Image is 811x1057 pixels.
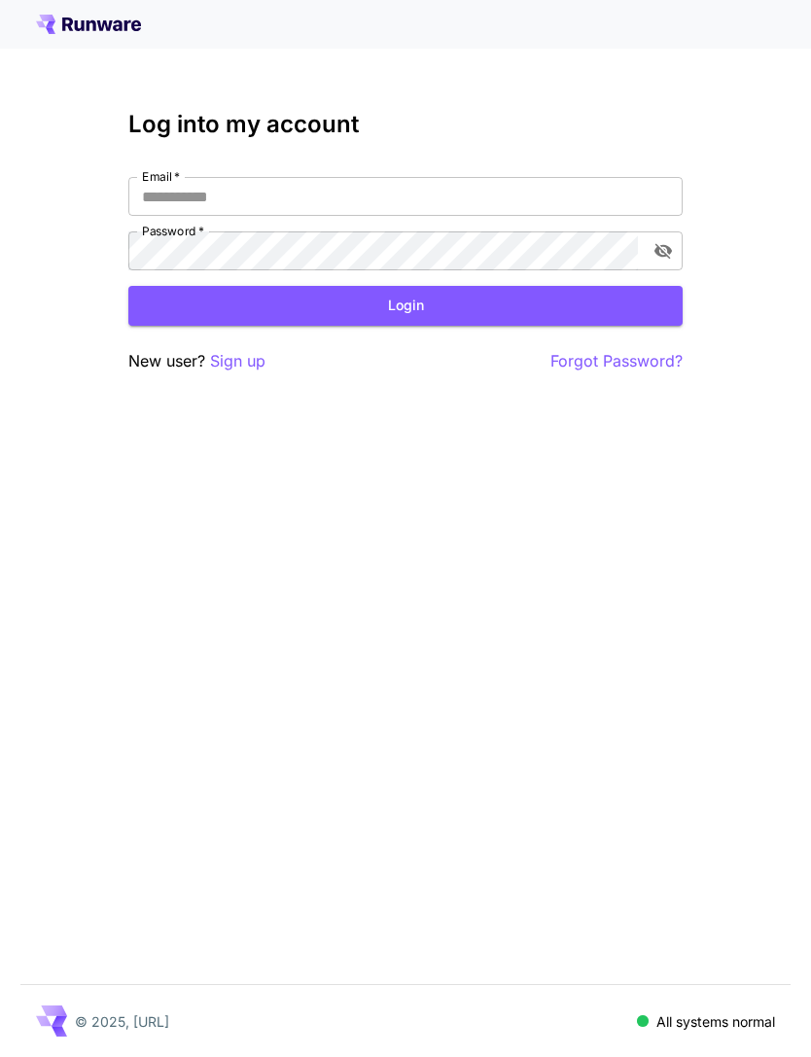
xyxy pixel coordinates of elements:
[646,233,681,268] button: toggle password visibility
[142,223,204,239] label: Password
[210,349,265,373] button: Sign up
[128,111,683,138] h3: Log into my account
[128,286,683,326] button: Login
[550,349,683,373] button: Forgot Password?
[656,1011,775,1032] p: All systems normal
[142,168,180,185] label: Email
[128,349,265,373] p: New user?
[75,1011,169,1032] p: © 2025, [URL]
